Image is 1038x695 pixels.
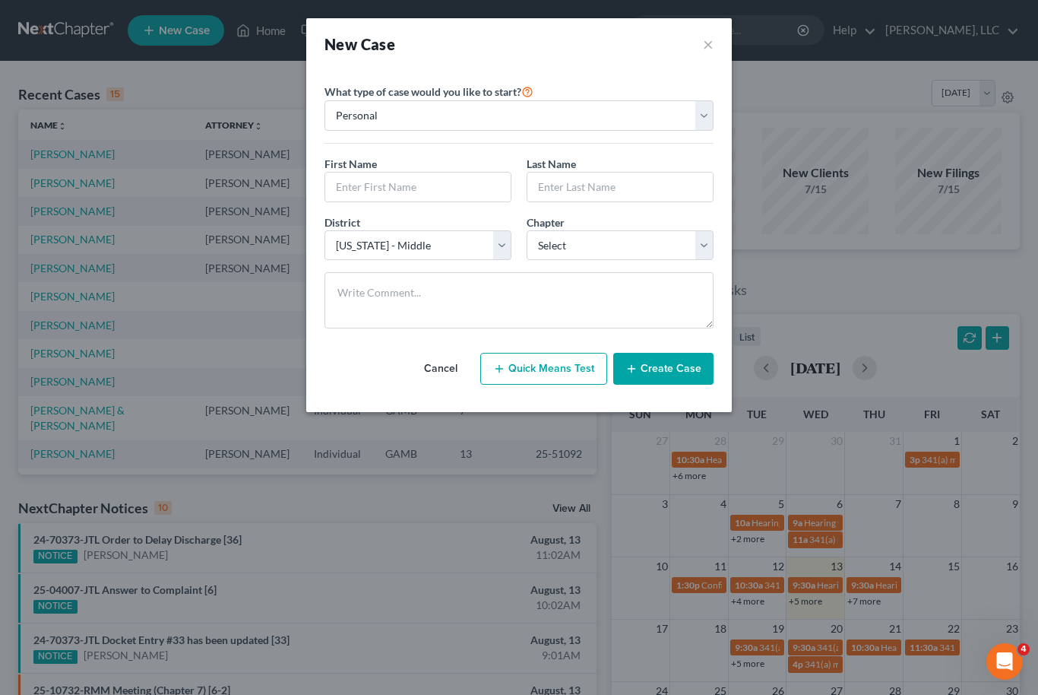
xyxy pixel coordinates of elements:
button: Create Case [613,353,714,385]
input: Enter First Name [325,173,511,202]
strong: New Case [324,35,395,53]
span: First Name [324,157,377,170]
label: What type of case would you like to start? [324,82,533,100]
span: 4 [1017,643,1030,655]
span: Last Name [527,157,576,170]
iframe: Intercom live chat [986,643,1023,680]
input: Enter Last Name [527,173,713,202]
button: × [703,33,714,55]
button: Quick Means Test [480,353,607,385]
span: District [324,216,360,229]
span: Chapter [527,216,565,229]
button: Cancel [407,354,474,384]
